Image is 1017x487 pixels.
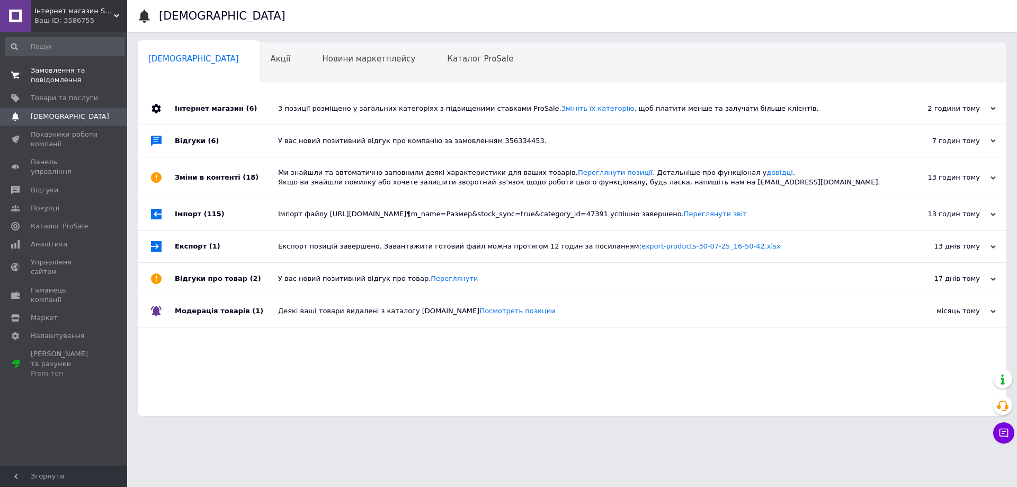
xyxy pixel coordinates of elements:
[5,37,125,56] input: Пошук
[278,168,890,187] div: Ми знайшли та автоматично заповнили деякі характеристики для ваших товарів. . Детальніше про функ...
[278,209,890,219] div: Імпорт файлу [URL][DOMAIN_NAME]¶m_name=Размер&stock_sync=true&category_id=47391 успішно завершено.
[31,369,98,378] div: Prom топ
[890,274,996,284] div: 17 днів тому
[278,136,890,146] div: У вас новий позитивний відгук про компанію за замовленням 356334453.
[34,6,114,16] span: Інтернет магазин Sport Year
[208,137,219,145] span: (6)
[31,349,98,378] span: [PERSON_NAME] та рахунки
[31,185,58,195] span: Відгуки
[561,104,635,112] a: Змініть їх категорію
[890,136,996,146] div: 7 годин тому
[278,242,890,251] div: Експорт позицій завершено. Завантажити готовий файл можна протягом 12 годин за посиланням:
[31,286,98,305] span: Гаманець компанії
[766,169,793,176] a: довідці
[578,169,653,176] a: Переглянути позиції
[890,209,996,219] div: 13 годин тому
[271,54,291,64] span: Акції
[175,295,278,327] div: Модерація товарів
[252,307,263,315] span: (1)
[175,125,278,157] div: Відгуки
[159,10,286,22] h1: [DEMOGRAPHIC_DATA]
[278,274,890,284] div: У вас новий позитивний відгук про товар.
[246,104,257,112] span: (6)
[250,275,261,282] span: (2)
[993,422,1014,444] button: Чат з покупцем
[31,157,98,176] span: Панель управління
[31,222,88,231] span: Каталог ProSale
[34,16,127,25] div: Ваш ID: 3586755
[209,242,220,250] span: (1)
[31,313,58,323] span: Маркет
[175,231,278,262] div: Експорт
[322,54,415,64] span: Новини маркетплейсу
[641,242,781,250] a: export-products-30-07-25_16-50-42.xlsx
[148,54,239,64] span: [DEMOGRAPHIC_DATA]
[175,157,278,198] div: Зміни в контенті
[479,307,555,315] a: Посмотреть позиции
[278,104,890,113] div: 3 позиції розміщено у загальних категоріях з підвищеними ставками ProSale. , щоб платити менше та...
[175,263,278,295] div: Відгуки про товар
[890,104,996,113] div: 2 години тому
[890,173,996,182] div: 13 годин тому
[31,331,85,341] span: Налаштування
[890,242,996,251] div: 13 днів тому
[31,66,98,85] span: Замовлення та повідомлення
[204,210,225,218] span: (115)
[31,93,98,103] span: Товари та послуги
[175,198,278,230] div: Імпорт
[31,112,109,121] span: [DEMOGRAPHIC_DATA]
[431,275,478,282] a: Переглянути
[175,93,278,125] div: Інтернет магазин
[890,306,996,316] div: місяць тому
[31,258,98,277] span: Управління сайтом
[278,306,890,316] div: Деякі ваші товари видалені з каталогу [DOMAIN_NAME]
[243,173,258,181] span: (18)
[31,203,59,213] span: Покупці
[31,240,67,249] span: Аналітика
[684,210,747,218] a: Переглянути звіт
[31,130,98,149] span: Показники роботи компанії
[447,54,513,64] span: Каталог ProSale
